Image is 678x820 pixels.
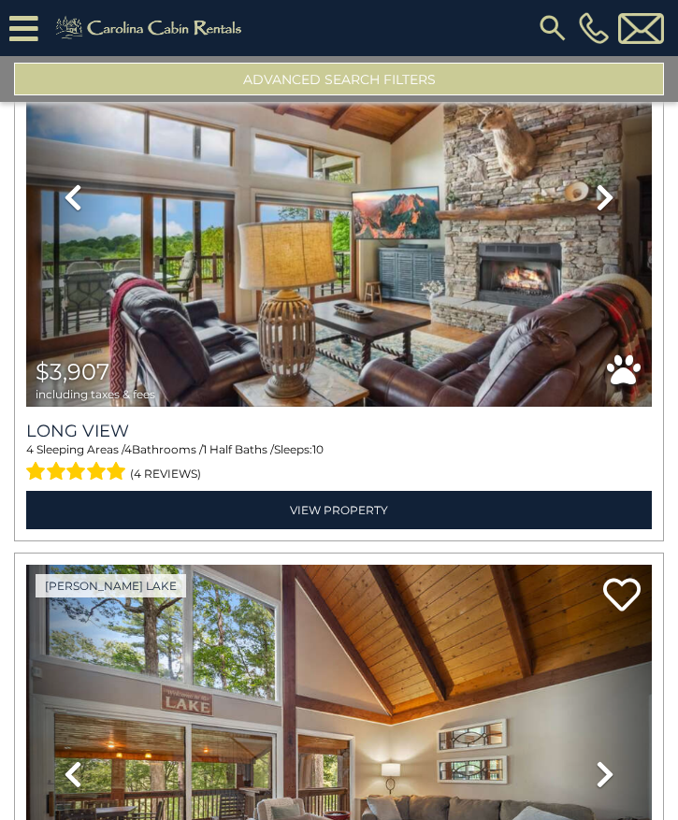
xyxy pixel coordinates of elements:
span: 4 [124,442,132,456]
span: 10 [312,442,324,456]
span: 1 Half Baths / [203,442,274,456]
a: Add to favorites [603,576,641,616]
span: 4 [26,442,34,456]
img: search-regular.svg [536,11,570,45]
img: Khaki-logo.png [48,13,254,43]
span: including taxes & fees [36,388,155,400]
a: [PHONE_NUMBER] [574,12,613,44]
a: [PERSON_NAME] Lake [36,574,186,597]
span: $3,907 [36,358,109,385]
div: Sleeping Areas / Bathrooms / Sleeps: [26,441,652,486]
a: Long View [26,421,652,441]
span: (4 reviews) [130,462,201,486]
a: View Property [26,491,652,529]
button: Advanced Search Filters [14,63,664,95]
